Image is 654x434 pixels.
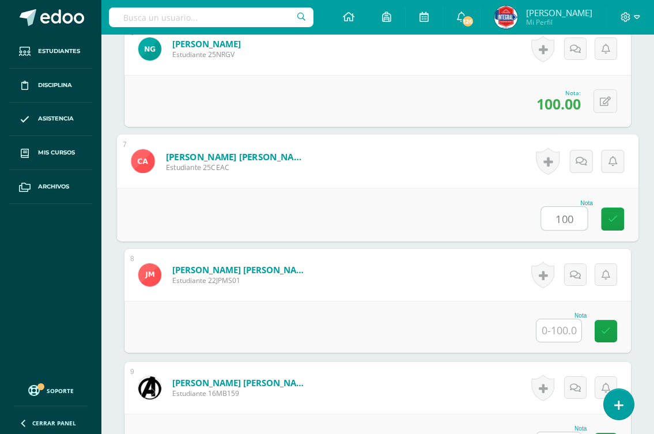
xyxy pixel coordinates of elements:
span: Disciplina [38,81,72,90]
input: 0-100.0 [536,319,581,342]
span: Soporte [47,387,74,395]
a: [PERSON_NAME] [PERSON_NAME] [172,264,311,276]
img: 582f6961fd10220c62d9660a3c34d053.png [138,376,161,399]
span: 100.00 [536,94,581,114]
a: Estudiantes [9,35,92,69]
a: [PERSON_NAME] [PERSON_NAME] [166,150,308,163]
div: Nota [540,200,593,206]
span: 126 [462,15,474,28]
span: Asistencia [38,114,74,123]
input: 0-100.0 [541,207,587,230]
a: Soporte [14,382,88,398]
a: [PERSON_NAME] [PERSON_NAME] [172,377,311,388]
span: Estudiante 25CEAC [166,162,308,172]
input: Busca un usuario... [109,7,313,27]
a: Asistencia [9,103,92,137]
div: Nota: [536,89,581,97]
span: Estudiante 25NRGV [172,50,241,59]
a: Disciplina [9,69,92,103]
span: Estudiantes [38,47,80,56]
span: Estudiante 16MB159 [172,388,311,398]
a: Archivos [9,170,92,204]
span: Mi Perfil [526,17,592,27]
span: Cerrar panel [32,419,76,427]
span: [PERSON_NAME] [526,7,592,18]
span: Estudiante 22JPMS01 [172,276,311,285]
span: Mis cursos [38,148,75,157]
span: Archivos [38,182,69,191]
img: 2101e1f0d5f0dfbf436caf5a8a8a6926.png [138,263,161,286]
img: 8ba1fc944c4b112768bd338cf030266e.png [138,37,161,61]
img: 17aa3a9e6ae28e49a2935cd72556e2cf.png [131,149,154,173]
div: Nota [536,312,587,319]
img: 4f31a2885d46dd5586c8613095004816.png [494,6,517,29]
a: [PERSON_NAME] [172,38,241,50]
a: Mis cursos [9,136,92,170]
div: Nota [536,425,587,432]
